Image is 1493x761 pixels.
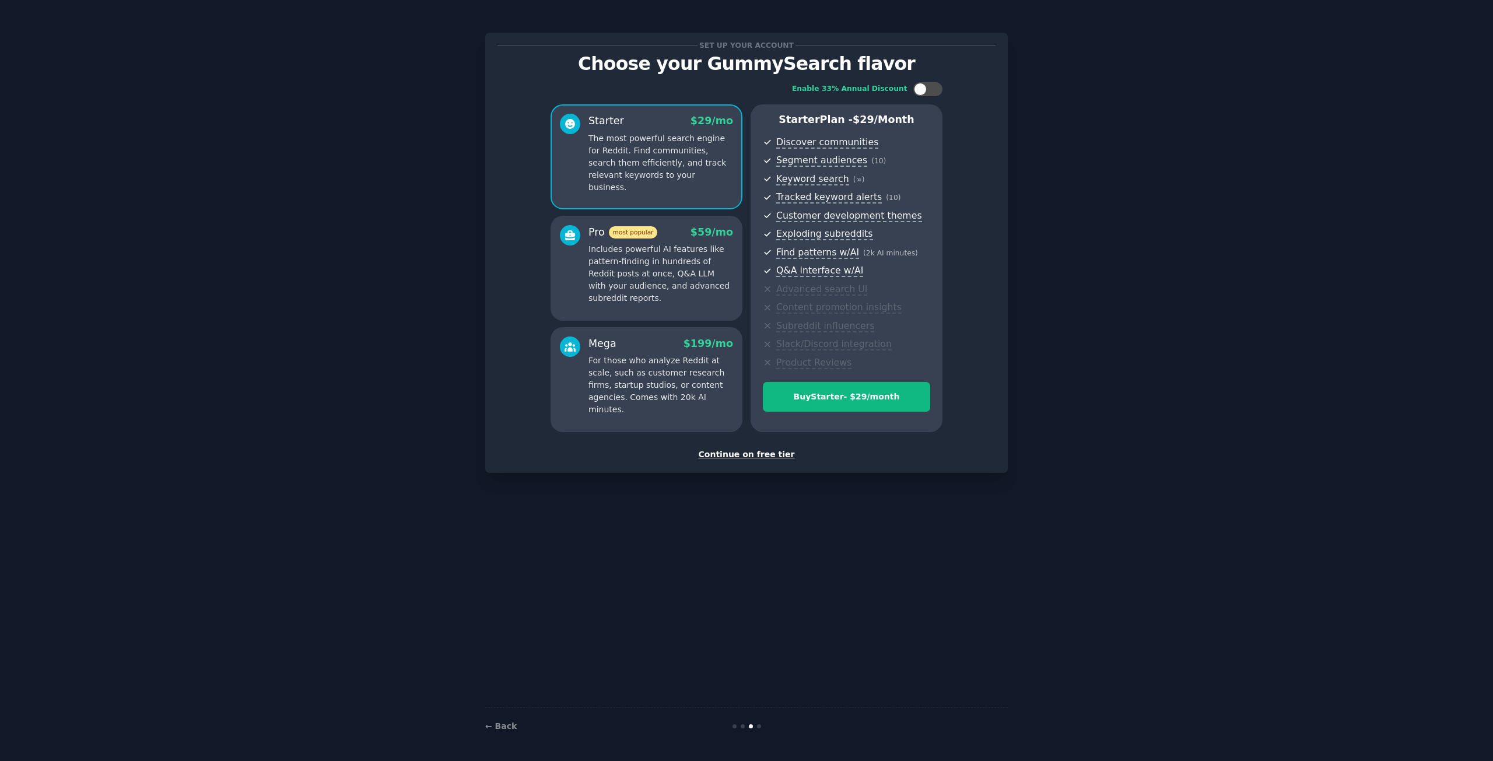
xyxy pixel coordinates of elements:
[776,228,872,240] span: Exploding subreddits
[776,283,867,296] span: Advanced search UI
[588,355,733,416] p: For those who analyze Reddit at scale, such as customer research firms, startup studios, or conte...
[886,194,900,202] span: ( 10 )
[792,84,907,94] div: Enable 33% Annual Discount
[497,54,996,74] p: Choose your GummySearch flavor
[763,391,930,403] div: Buy Starter - $ 29 /month
[588,243,733,304] p: Includes powerful AI features like pattern-finding in hundreds of Reddit posts at once, Q&A LLM w...
[776,210,922,222] span: Customer development themes
[776,155,867,167] span: Segment audiences
[776,320,874,332] span: Subreddit influencers
[763,382,930,412] button: BuyStarter- $29/month
[691,115,733,127] span: $ 29 /mo
[698,39,796,51] span: Set up your account
[588,114,624,128] div: Starter
[776,136,878,149] span: Discover communities
[776,247,859,259] span: Find patterns w/AI
[776,357,851,369] span: Product Reviews
[776,191,882,204] span: Tracked keyword alerts
[776,301,902,314] span: Content promotion insights
[763,113,930,127] p: Starter Plan -
[853,114,914,125] span: $ 29 /month
[776,173,849,185] span: Keyword search
[776,338,892,350] span: Slack/Discord integration
[684,338,733,349] span: $ 199 /mo
[588,336,616,351] div: Mega
[776,265,863,277] span: Q&A interface w/AI
[588,132,733,194] p: The most powerful search engine for Reddit. Find communities, search them efficiently, and track ...
[609,226,658,239] span: most popular
[691,226,733,238] span: $ 59 /mo
[863,249,918,257] span: ( 2k AI minutes )
[588,225,657,240] div: Pro
[871,157,886,165] span: ( 10 )
[853,176,865,184] span: ( ∞ )
[485,721,517,731] a: ← Back
[497,448,996,461] div: Continue on free tier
